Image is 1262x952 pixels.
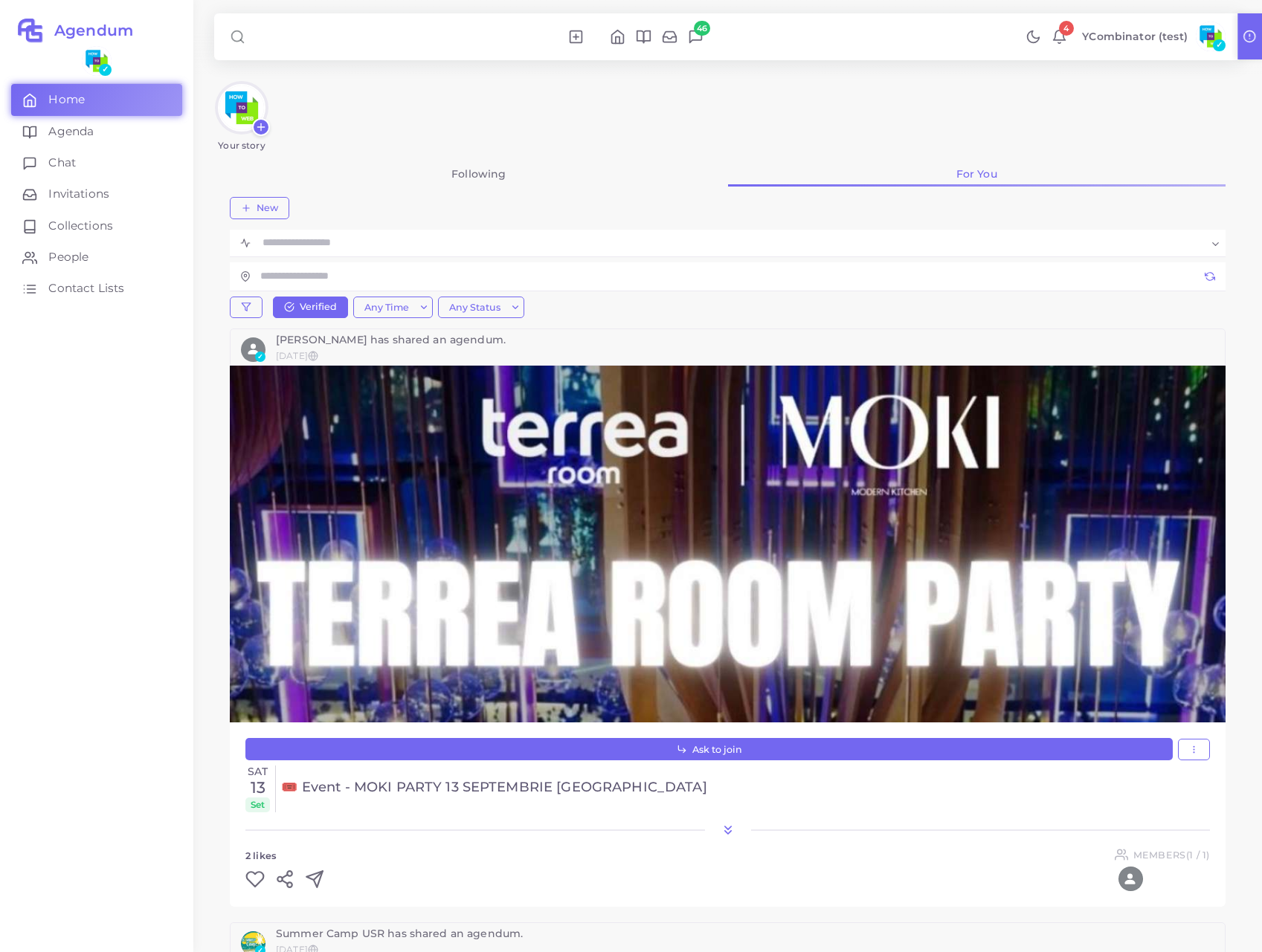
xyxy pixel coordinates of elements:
[11,273,182,304] a: Contact Lists
[683,28,709,45] a: 46
[1133,849,1210,861] h6: Members
[230,161,728,187] a: Following
[257,233,1206,253] input: Search for option
[276,350,308,361] small: [DATE]
[11,178,182,210] a: Invitations
[1046,28,1072,45] a: 4
[11,210,182,242] a: Collections
[11,84,182,115] a: Home
[44,22,133,39] h2: Agendum
[48,123,94,140] span: Agenda
[218,140,265,151] div: Your story
[1213,39,1226,52] span: ✓
[563,28,589,45] li: New Agendum
[11,242,182,273] a: People
[1059,21,1074,36] span: 4
[692,745,742,755] span: Ask to join
[256,230,1226,256] div: Search for option
[438,297,524,318] button: Any Status
[246,342,261,357] svg: person fill
[631,28,657,45] li: Agenda
[683,28,709,45] li: Chat
[273,297,348,319] button: Verified
[276,928,1214,939] div: Summer Camp USR has shared an agendum.
[245,765,270,778] h6: Sat
[230,197,289,219] button: New
[255,352,265,362] span: ✓
[230,297,263,319] button: filter-btn
[1186,849,1210,861] span: (1 / 1)
[694,21,709,36] span: 46
[728,161,1226,187] a: For You
[48,186,109,202] span: Invitations
[48,91,85,108] span: Home
[281,780,1210,796] a: 🎟️ Event - MOKI PARTY 13 SEPTEMBRIE [GEOGRAPHIC_DATA]
[1082,29,1188,45] p: YCombinator (test)
[11,147,182,178] a: Chat
[245,850,276,864] h6: 2 Likes
[1123,872,1138,887] svg: person fill
[245,797,270,812] span: Set
[48,280,124,297] span: Contact Lists
[245,738,1173,760] button: Ask to join
[99,64,112,77] span: ✓
[605,28,631,45] li: Home
[245,778,270,797] h3: 13
[48,249,88,265] span: People
[11,116,182,147] a: Agenda
[241,337,265,362] button: person fill✓
[48,218,113,234] span: Collections
[1075,22,1232,51] a: YCombinator (test)**** *✓
[353,297,433,318] button: Any Time
[276,334,1214,345] div: [PERSON_NAME] has shared an agendum.
[1118,867,1143,891] button: person fill
[257,204,278,213] span: New
[48,155,76,171] span: Chat
[657,28,683,45] li: Invitations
